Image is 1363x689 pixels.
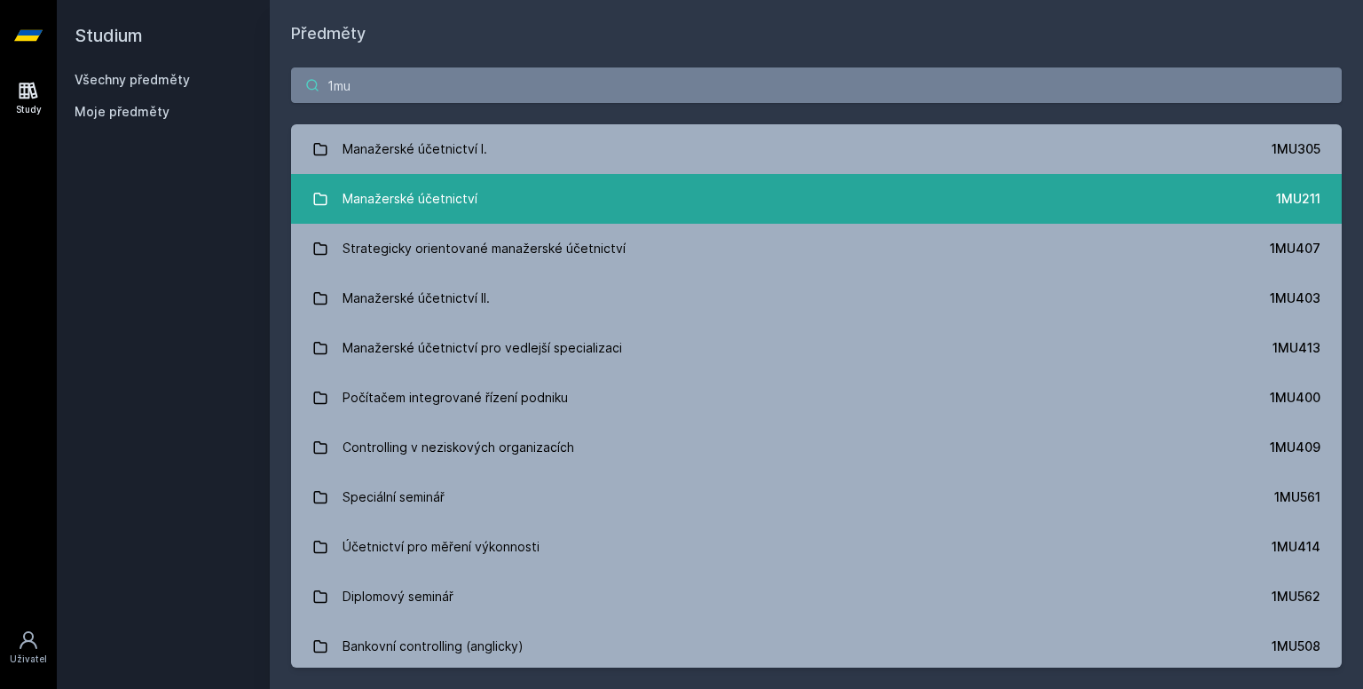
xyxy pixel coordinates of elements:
div: Manažerské účetnictví pro vedlejší specializaci [343,330,622,366]
div: Manažerské účetnictví I. [343,131,487,167]
div: Manažerské účetnictví [343,181,477,217]
input: Název nebo ident předmětu… [291,67,1342,103]
a: Strategicky orientované manažerské účetnictví 1MU407 [291,224,1342,273]
div: 1MU508 [1272,638,1320,655]
a: Uživatel [4,621,53,675]
a: Bankovní controlling (anglicky) 1MU508 [291,622,1342,671]
a: Speciální seminář 1MU561 [291,472,1342,522]
div: 1MU400 [1270,389,1320,407]
div: Účetnictví pro měření výkonnosti [343,529,540,565]
div: 1MU305 [1272,140,1320,158]
a: Manažerské účetnictví I. 1MU305 [291,124,1342,174]
div: Strategicky orientované manažerské účetnictví [343,231,626,266]
div: 1MU561 [1274,488,1320,506]
div: 1MU403 [1270,289,1320,307]
span: Moje předměty [75,103,169,121]
div: Speciální seminář [343,479,445,515]
a: Všechny předměty [75,72,190,87]
div: 1MU562 [1272,588,1320,606]
a: Počítačem integrované řízení podniku 1MU400 [291,373,1342,423]
a: Controlling v neziskových organizacích 1MU409 [291,423,1342,472]
div: 1MU413 [1272,339,1320,357]
div: Počítačem integrované řízení podniku [343,380,568,416]
a: Manažerské účetnictví pro vedlejší specializaci 1MU413 [291,323,1342,373]
div: Controlling v neziskových organizacích [343,430,574,465]
a: Study [4,71,53,125]
a: Účetnictví pro měření výkonnosti 1MU414 [291,522,1342,572]
div: 1MU414 [1272,538,1320,556]
a: Diplomový seminář 1MU562 [291,572,1342,622]
div: Bankovní controlling (anglicky) [343,629,524,664]
div: 1MU409 [1270,439,1320,456]
div: Uživatel [10,653,47,666]
a: Manažerské účetnictví II. 1MU403 [291,273,1342,323]
div: Diplomový seminář [343,579,453,614]
div: Study [16,103,42,116]
div: 1MU211 [1276,190,1320,208]
div: Manažerské účetnictví II. [343,281,490,316]
a: Manažerské účetnictví 1MU211 [291,174,1342,224]
div: 1MU407 [1270,240,1320,257]
h1: Předměty [291,21,1342,46]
